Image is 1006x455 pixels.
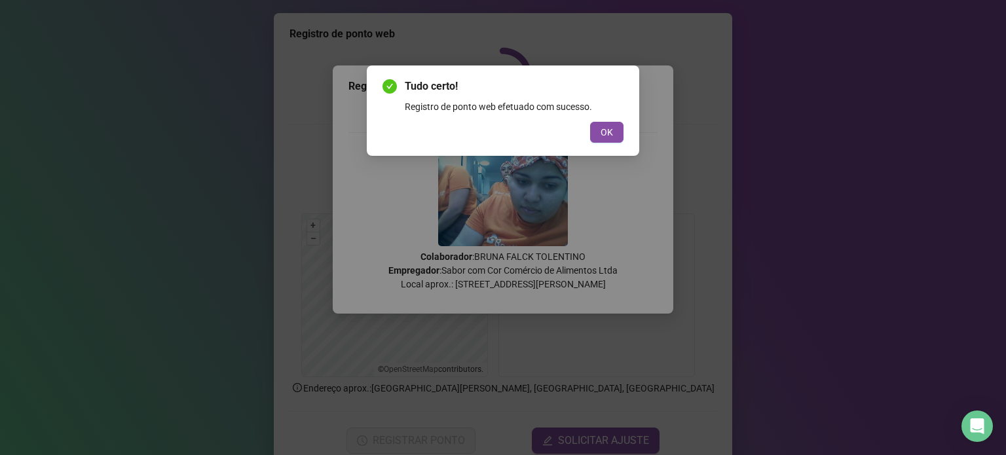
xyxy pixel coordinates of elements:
span: check-circle [382,79,397,94]
div: Registro de ponto web efetuado com sucesso. [405,100,624,114]
button: OK [590,122,624,143]
span: Tudo certo! [405,79,624,94]
span: OK [601,125,613,139]
div: Open Intercom Messenger [961,410,993,442]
